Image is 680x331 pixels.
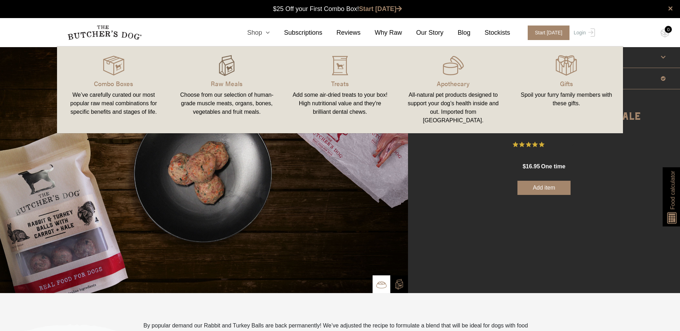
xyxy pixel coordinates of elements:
[521,26,572,40] a: Start [DATE]
[668,4,673,13] a: close
[233,28,270,38] a: Shop
[66,79,162,88] p: Combo Boxes
[405,79,501,88] p: Apothecary
[322,28,361,38] a: Reviews
[179,91,275,116] div: Choose from our selection of human-grade muscle meats, organs, bones, vegetables and fruit meals.
[270,28,322,38] a: Subscriptions
[57,54,170,126] a: Combo Boxes We’ve carefully curated our most popular raw meal combinations for specific benefits ...
[547,139,576,150] span: 25 Reviews
[66,91,162,116] div: We’ve carefully curated our most popular raw meal combinations for specific benefits and stages o...
[528,26,569,40] span: Start [DATE]
[572,26,595,40] a: Login
[513,139,576,150] button: Rated 5 out of 5 stars from 25 reviews. Jump to reviews.
[359,5,402,12] a: Start [DATE]
[170,54,284,126] a: Raw Meals Choose from our selection of human-grade muscle meats, organs, bones, vegetables and fr...
[523,163,526,169] span: $
[470,28,510,38] a: Stockists
[518,79,614,88] p: Gifts
[510,54,623,126] a: Gifts Spoil your furry family members with these gifts.
[668,171,677,209] span: Food calculator
[405,91,501,125] div: All-natural pet products designed to support your dog’s health inside and out. Imported from [GEO...
[283,54,397,126] a: Treats Add some air-dried treats to your box! High nutritional value and they're brilliant dental...
[292,79,388,88] p: Treats
[518,91,614,108] div: Spoil your furry family members with these gifts.
[394,279,404,290] img: TBD_Build-A-Box-2.png
[216,55,237,76] img: TBD_build-A-Box_Hover.png
[179,79,275,88] p: Raw Meals
[517,181,571,195] button: Add item
[397,54,510,126] a: Apothecary All-natural pet products designed to support your dog’s health inside and out. Importe...
[376,279,387,290] img: TBD_Bowl.png
[661,28,669,38] img: TBD_Cart-Empty.png
[526,163,540,169] span: 16.95
[443,28,470,38] a: Blog
[402,28,443,38] a: Our Story
[361,28,402,38] a: Why Raw
[665,26,672,33] div: 0
[292,91,388,116] div: Add some air-dried treats to your box! High nutritional value and they're brilliant dental chews.
[541,163,565,169] span: one time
